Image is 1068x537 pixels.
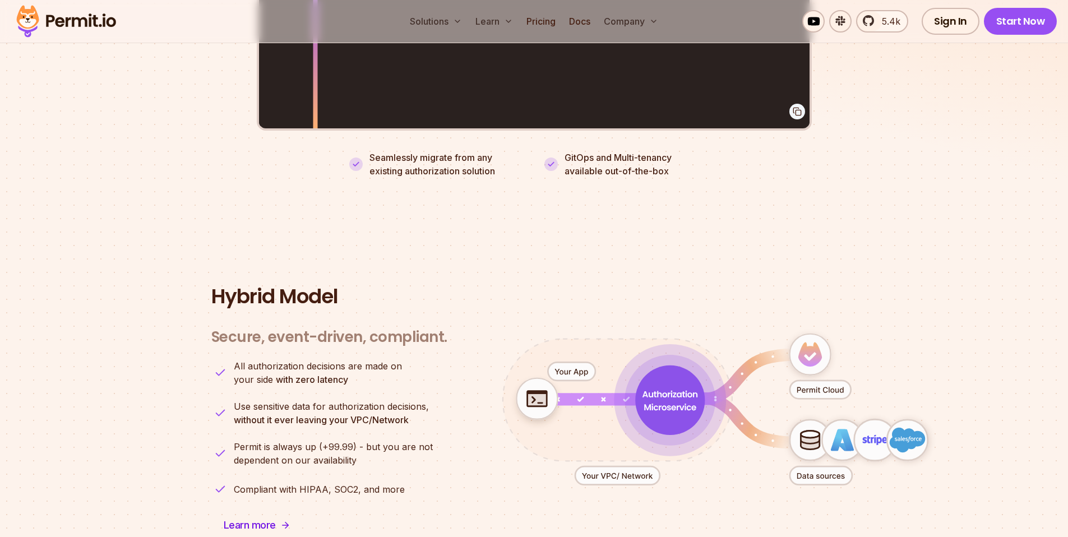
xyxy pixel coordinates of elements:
a: Sign In [922,8,979,35]
strong: without it ever leaving your VPC/Network [234,414,409,425]
img: Permit logo [11,2,121,40]
span: Learn more [224,517,276,533]
p: your side [234,359,402,386]
h2: Hybrid Model [211,285,857,308]
span: All authorization decisions are made on [234,359,402,373]
p: Compliant with HIPAA, SOC2, and more [234,483,405,496]
strong: with zero latency [276,374,348,385]
a: Start Now [984,8,1057,35]
p: dependent on our availability [234,440,433,467]
button: Company [599,10,663,33]
a: Docs [565,10,595,33]
p: Seamlessly migrate from any existing authorization solution [369,151,524,178]
a: 5.4k [856,10,908,33]
div: animation [468,301,963,518]
a: Pricing [522,10,560,33]
span: Permit is always up (+99.99) - but you are not [234,440,433,453]
span: Use sensitive data for authorization decisions, [234,400,429,413]
span: 5.4k [875,15,900,28]
button: Solutions [405,10,466,33]
button: Learn [471,10,517,33]
p: GitOps and Multi-tenancy available out-of-the-box [565,151,672,178]
h3: Secure, event-driven, compliant. [211,328,447,346]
